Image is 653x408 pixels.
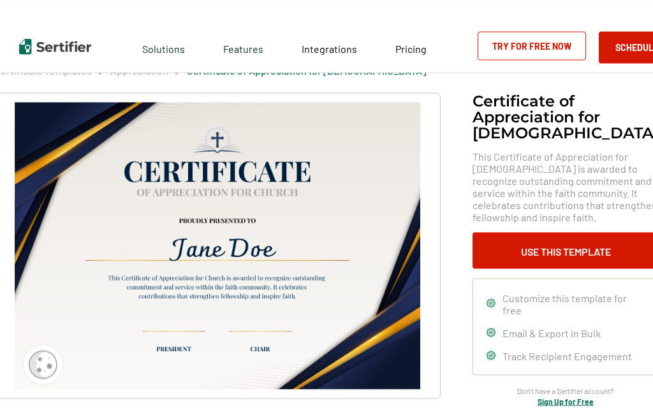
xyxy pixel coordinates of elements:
a: Sign Up for Free [538,397,594,406]
span: Integrations [302,43,357,55]
a: Try for Free Now [478,32,586,61]
span: Solutions [142,40,185,55]
span: Don’t have a Sertifier account? [517,385,614,397]
span: Track Recipient Engagement [503,350,632,362]
a: Integrations [302,40,357,55]
span: Customize this template for free [503,292,645,316]
img: Certificate of Appreciation for Church​ [15,103,420,390]
a: Pricing [395,40,427,55]
img: Sertifier | Digital Credentialing Platform [19,39,91,55]
span: Features [223,40,263,55]
span: Pricing [395,43,427,55]
iframe: Chat Widget [589,347,653,408]
img: Cookie Popup Icon [29,351,57,379]
span: Email & Export in Bulk [503,327,601,339]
